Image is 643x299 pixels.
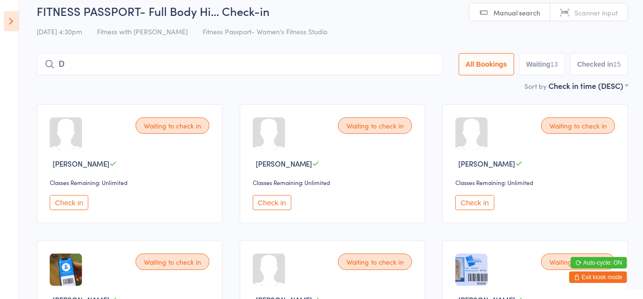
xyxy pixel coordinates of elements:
div: Waiting to check in [136,254,209,270]
div: Classes Remaining: Unlimited [50,178,212,186]
h2: FITNESS PASSPORT- Full Body Hi… Check-in [37,3,628,19]
span: [PERSON_NAME] [53,158,109,169]
div: Waiting to check in [541,254,615,270]
div: Waiting to check in [338,117,412,134]
div: Classes Remaining: Unlimited [455,178,618,186]
span: Manual search [493,8,540,17]
span: Fitness Passport- Women's Fitness Studio [203,27,328,36]
div: Check in time (DESC) [548,80,628,91]
label: Sort by [524,81,547,91]
span: Fitness with [PERSON_NAME] [97,27,188,36]
button: Auto-cycle: ON [571,257,627,269]
span: Scanner input [575,8,618,17]
button: Check in [455,195,494,210]
div: 13 [550,60,558,68]
span: [DATE] 4:30pm [37,27,82,36]
img: image1724799254.png [50,254,82,286]
div: 15 [613,60,621,68]
div: Classes Remaining: Unlimited [253,178,415,186]
button: Exit kiosk mode [569,271,627,283]
div: Waiting to check in [136,117,209,134]
img: image1683015595.png [455,254,488,286]
button: Checked in15 [570,53,628,75]
div: Waiting to check in [541,117,615,134]
span: [PERSON_NAME] [256,158,313,169]
button: Check in [253,195,291,210]
span: [PERSON_NAME] [458,158,515,169]
button: Waiting13 [519,53,565,75]
input: Search [37,53,443,75]
button: Check in [50,195,88,210]
button: All Bookings [459,53,515,75]
div: Waiting to check in [338,254,412,270]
